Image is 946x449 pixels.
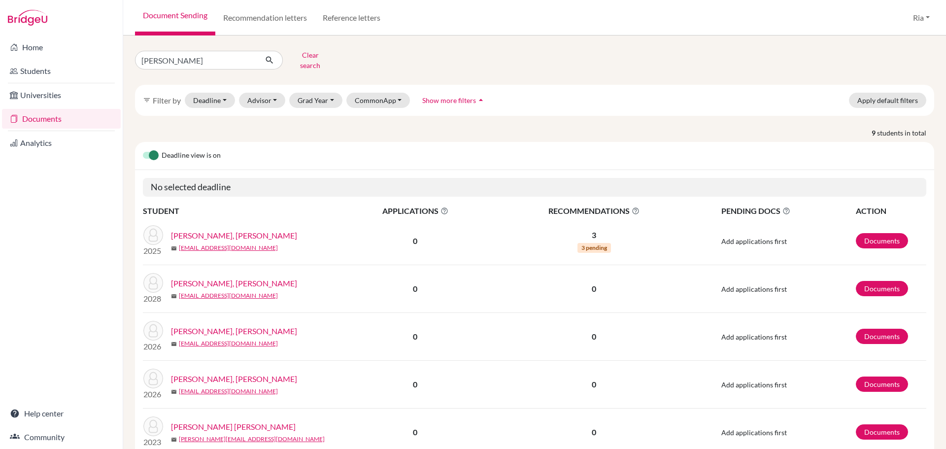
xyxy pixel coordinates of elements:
span: PENDING DOCS [721,205,855,217]
a: Analytics [2,133,121,153]
span: mail [171,389,177,395]
button: CommonApp [346,93,410,108]
span: Add applications first [721,380,787,389]
p: 2026 [143,341,163,352]
a: [PERSON_NAME], [PERSON_NAME] [171,373,297,385]
a: [PERSON_NAME], [PERSON_NAME] [171,277,297,289]
a: Documents [2,109,121,129]
span: APPLICATIONS [340,205,490,217]
a: Community [2,427,121,447]
span: Deadline view is on [162,150,221,162]
a: Documents [856,424,908,440]
button: Clear search [283,47,338,73]
span: Add applications first [721,285,787,293]
a: [EMAIL_ADDRESS][DOMAIN_NAME] [179,387,278,396]
img: Ashley Kim, Gabriella [143,273,163,293]
a: [PERSON_NAME], [PERSON_NAME] [171,325,297,337]
th: STUDENT [143,205,340,217]
a: Students [2,61,121,81]
span: 3 pending [577,243,611,253]
img: Aracelli Radjimin, Gabrielle [143,225,163,245]
b: 0 [413,427,417,437]
p: 0 [491,426,697,438]
p: 0 [491,379,697,390]
b: 0 [413,380,417,389]
span: students in total [877,128,934,138]
a: [PERSON_NAME], [PERSON_NAME] [171,230,297,242]
button: Ria [909,8,934,27]
a: Documents [856,233,908,248]
img: Gabrielly Thie, Ferlyne [143,369,163,388]
b: 0 [413,332,417,341]
a: Documents [856,329,908,344]
p: 0 [491,331,697,343]
button: Show more filtersarrow_drop_up [414,93,494,108]
i: arrow_drop_up [476,95,486,105]
span: mail [171,245,177,251]
b: 0 [413,284,417,293]
span: mail [171,437,177,443]
p: 2026 [143,388,163,400]
p: 3 [491,229,697,241]
img: Elliott Angkriwan, Gabriel [143,321,163,341]
button: Deadline [185,93,235,108]
img: Galuh Susanto Putra, Gabriel [143,416,163,436]
strong: 9 [872,128,877,138]
h5: No selected deadline [143,178,926,197]
a: Documents [856,281,908,296]
b: 0 [413,236,417,245]
i: filter_list [143,96,151,104]
span: Show more filters [422,96,476,104]
p: 0 [491,283,697,295]
button: Advisor [239,93,286,108]
a: [PERSON_NAME][EMAIL_ADDRESS][DOMAIN_NAME] [179,435,325,444]
a: [EMAIL_ADDRESS][DOMAIN_NAME] [179,291,278,300]
span: RECOMMENDATIONS [491,205,697,217]
span: mail [171,341,177,347]
a: Home [2,37,121,57]
th: ACTION [855,205,926,217]
p: 2023 [143,436,163,448]
span: Filter by [153,96,181,105]
a: [PERSON_NAME] [PERSON_NAME] [171,421,296,433]
a: [EMAIL_ADDRESS][DOMAIN_NAME] [179,339,278,348]
span: Add applications first [721,237,787,245]
span: Add applications first [721,428,787,437]
a: Help center [2,404,121,423]
a: Documents [856,377,908,392]
p: 2025 [143,245,163,257]
a: Universities [2,85,121,105]
span: mail [171,293,177,299]
input: Find student by name... [135,51,257,69]
span: Add applications first [721,333,787,341]
p: 2028 [143,293,163,305]
button: Apply default filters [849,93,926,108]
img: Bridge-U [8,10,47,26]
button: Grad Year [289,93,342,108]
a: [EMAIL_ADDRESS][DOMAIN_NAME] [179,243,278,252]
